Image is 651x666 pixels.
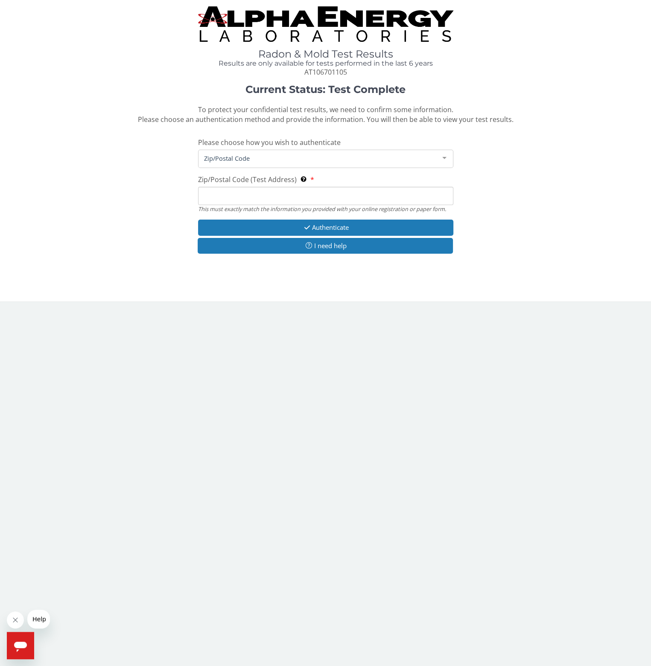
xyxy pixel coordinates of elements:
h1: Radon & Mold Test Results [198,49,453,60]
strong: Current Status: Test Complete [245,83,406,96]
span: AT106701105 [304,67,347,77]
iframe: Message from company [27,610,50,628]
span: Please choose how you wish to authenticate [198,138,341,147]
span: Zip/Postal Code (Test Address) [198,175,297,184]
span: Zip/Postal Code [202,153,436,163]
iframe: Close message [7,611,24,628]
div: This must exactly match the information you provided with your online registration or paper form. [198,205,453,213]
button: Authenticate [198,220,453,235]
img: TightCrop.jpg [198,6,453,42]
iframe: Button to launch messaging window [7,632,34,659]
h4: Results are only available for tests performed in the last 6 years [198,60,453,67]
button: I need help [198,238,453,254]
span: To protect your confidential test results, we need to confirm some information. Please choose an ... [138,105,514,124]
